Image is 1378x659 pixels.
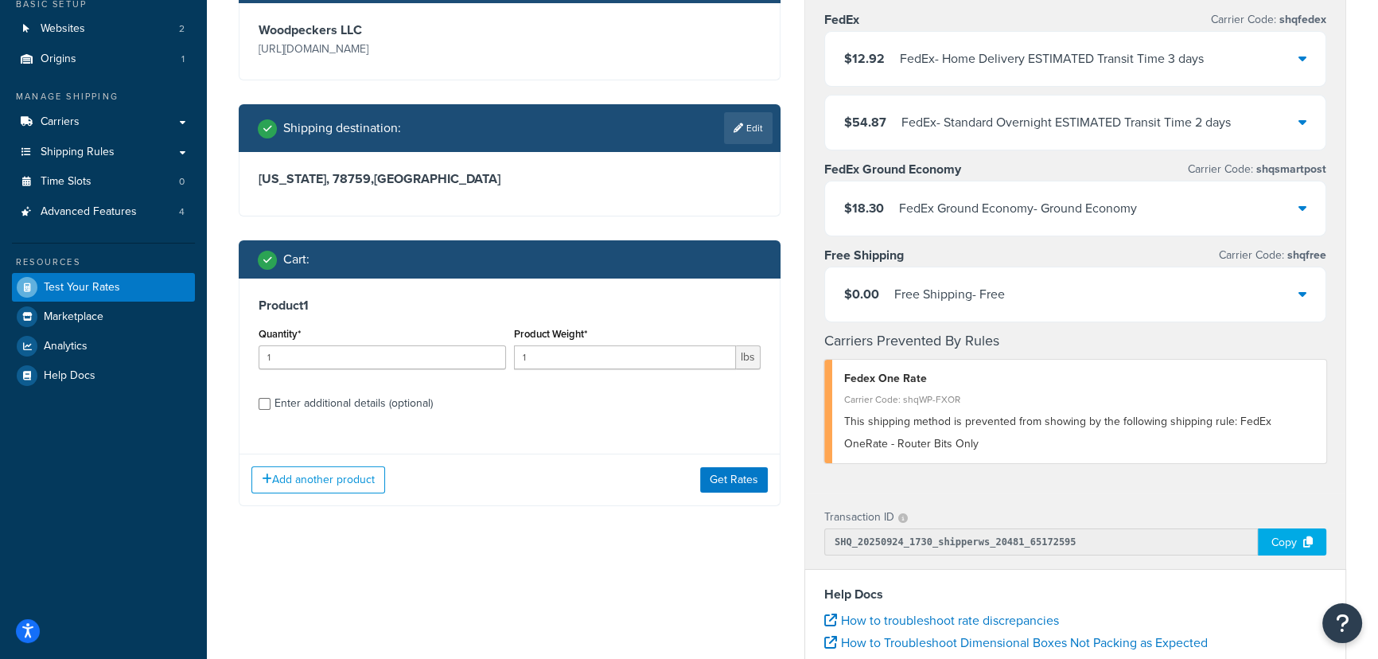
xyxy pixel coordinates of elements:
a: Advanced Features4 [12,197,195,227]
input: 0 [259,345,506,369]
h3: FedEx [824,12,859,28]
h3: [US_STATE], 78759 , [GEOGRAPHIC_DATA] [259,171,761,187]
span: 0 [179,175,185,189]
span: Marketplace [44,310,103,324]
h2: Cart : [283,252,309,267]
p: Carrier Code: [1211,9,1326,31]
span: Advanced Features [41,205,137,219]
a: Test Your Rates [12,273,195,302]
label: Product Weight* [514,328,587,340]
a: Time Slots0 [12,167,195,197]
span: 2 [179,22,185,36]
span: $12.92 [844,49,885,68]
li: Websites [12,14,195,44]
a: Edit [724,112,773,144]
a: How to troubleshoot rate discrepancies [824,611,1059,630]
span: shqfedex [1276,11,1326,28]
div: Enter additional details (optional) [274,392,433,415]
span: Analytics [44,340,88,353]
span: $0.00 [844,285,879,303]
h3: FedEx Ground Economy [824,162,961,177]
span: Help Docs [44,369,95,383]
span: This shipping method is prevented from showing by the following shipping rule: FedEx OneRate - Ro... [844,413,1271,452]
div: FedEx Ground Economy - Ground Economy [899,197,1137,220]
a: Marketplace [12,302,195,331]
div: FedEx - Standard Overnight ESTIMATED Transit Time 2 days [901,111,1231,134]
div: Copy [1258,528,1326,556]
span: Test Your Rates [44,281,120,294]
input: 0.00 [514,345,737,369]
p: [URL][DOMAIN_NAME] [259,38,506,60]
h3: Woodpeckers LLC [259,22,506,38]
h4: Carriers Prevented By Rules [824,330,1326,352]
span: lbs [736,345,761,369]
h2: Shipping destination : [283,121,401,135]
span: shqsmartpost [1253,161,1326,177]
a: Shipping Rules [12,138,195,167]
span: 1 [181,53,185,66]
span: Carriers [41,115,80,129]
span: $18.30 [844,199,884,217]
a: Carriers [12,107,195,137]
li: Origins [12,45,195,74]
button: Get Rates [700,467,768,493]
div: Manage Shipping [12,90,195,103]
div: FedEx - Home Delivery ESTIMATED Transit Time 3 days [900,48,1204,70]
button: Add another product [251,466,385,493]
button: Open Resource Center [1322,603,1362,643]
div: Free Shipping - Free [894,283,1005,306]
div: Fedex One Rate [844,368,1314,390]
span: 4 [179,205,185,219]
li: Time Slots [12,167,195,197]
input: Enter additional details (optional) [259,398,271,410]
h3: Free Shipping [824,248,904,263]
a: How to Troubleshoot Dimensional Boxes Not Packing as Expected [824,634,1208,652]
span: Origins [41,53,76,66]
p: Carrier Code: [1188,158,1326,181]
p: Carrier Code: [1219,244,1326,267]
p: Transaction ID [824,506,894,528]
h3: Product 1 [259,298,761,314]
a: Websites2 [12,14,195,44]
a: Origins1 [12,45,195,74]
span: $54.87 [844,113,886,131]
span: shqfree [1284,247,1326,263]
h4: Help Docs [824,585,1326,604]
li: Advanced Features [12,197,195,227]
a: Analytics [12,332,195,361]
span: Shipping Rules [41,146,115,159]
span: Time Slots [41,175,91,189]
div: Carrier Code: shqWP-FXOR [844,388,1314,411]
div: Resources [12,255,195,269]
label: Quantity* [259,328,301,340]
span: Websites [41,22,85,36]
a: Help Docs [12,361,195,390]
